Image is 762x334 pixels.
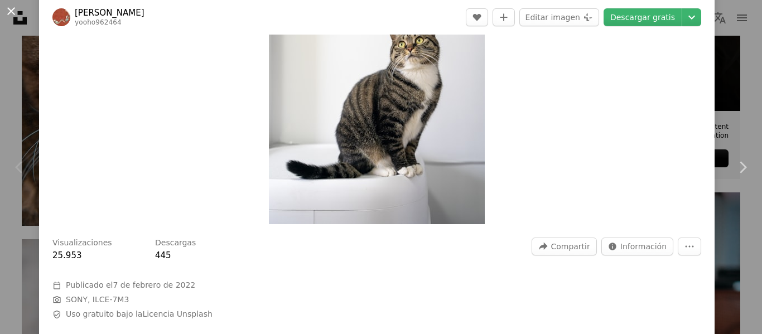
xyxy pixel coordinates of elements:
span: Información [620,238,667,255]
span: Uso gratuito bajo la [66,309,213,320]
img: Ve al perfil de Yoo hoo [52,8,70,26]
button: Editar imagen [519,8,599,26]
button: Estadísticas sobre esta imagen [601,238,673,255]
button: Añade a la colección [493,8,515,26]
button: Elegir el tamaño de descarga [682,8,701,26]
span: 25.953 [52,250,82,260]
a: yooho962464 [75,18,122,26]
a: Siguiente [723,114,762,221]
button: Me gusta [466,8,488,26]
span: Compartir [551,238,590,255]
button: SONY, ILCE-7M3 [66,294,129,306]
h3: Visualizaciones [52,238,112,249]
button: Más acciones [678,238,701,255]
h3: Descargas [155,238,196,249]
a: Descargar gratis [604,8,682,26]
time: 7 de febrero de 2022, 8:42:06 GMT-4 [113,280,195,289]
span: Publicado el [66,280,195,289]
a: Licencia Unsplash [142,309,212,318]
a: [PERSON_NAME] [75,7,144,18]
span: 445 [155,250,171,260]
button: Compartir esta imagen [532,238,596,255]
